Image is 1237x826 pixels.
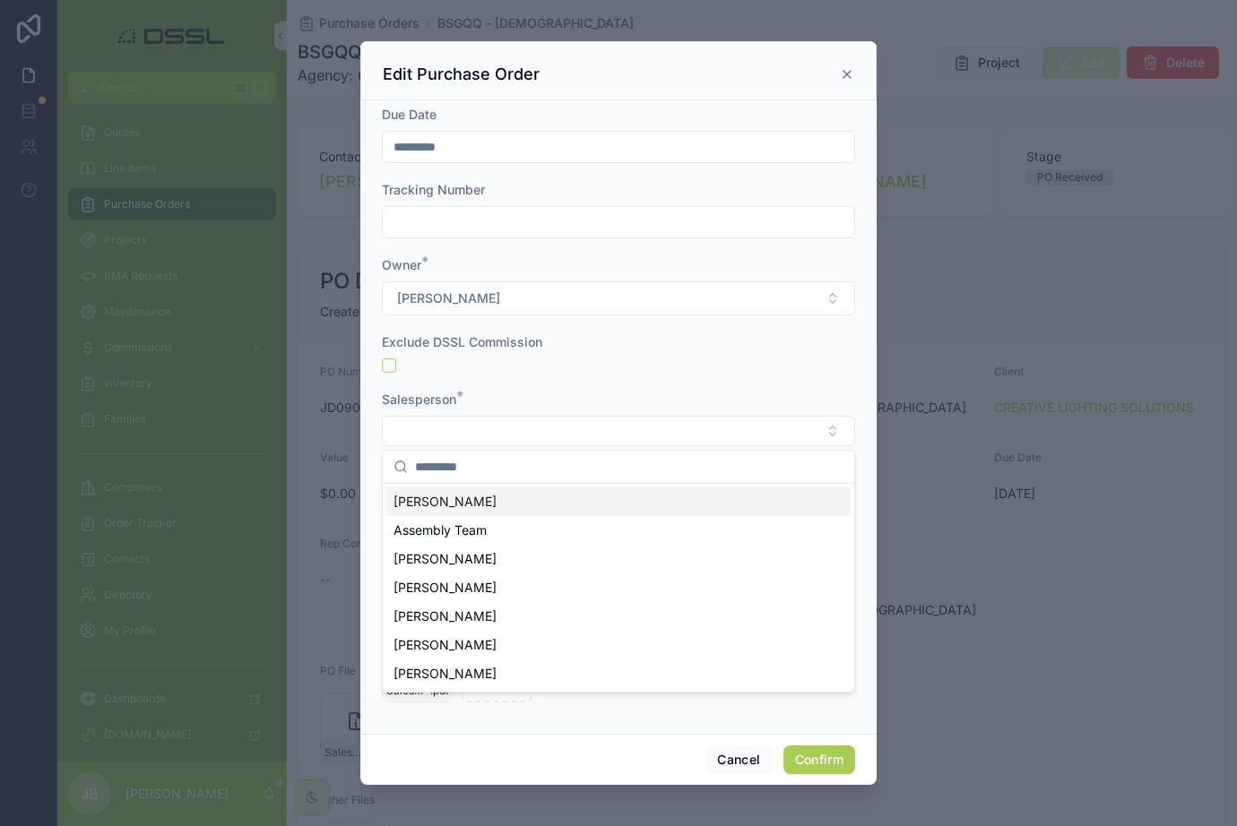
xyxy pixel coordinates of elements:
[394,607,497,625] span: [PERSON_NAME]
[383,64,540,85] h3: Edit Purchase Order
[783,745,855,774] button: Confirm
[705,745,772,774] button: Cancel
[394,493,497,511] span: [PERSON_NAME]
[394,521,487,539] span: Assembly Team
[382,391,456,407] span: Salesperson
[394,636,497,654] span: [PERSON_NAME]
[397,289,500,307] span: [PERSON_NAME]
[383,484,854,692] div: Suggestions
[394,579,497,597] span: [PERSON_NAME]
[382,182,485,197] span: Tracking Number
[382,257,421,272] span: Owner
[382,281,855,315] button: Select Button
[394,665,497,683] span: [PERSON_NAME]
[382,107,437,122] span: Due Date
[382,416,855,446] button: Select Button
[382,334,542,349] span: Exclude DSSL Commission
[394,550,497,568] span: [PERSON_NAME]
